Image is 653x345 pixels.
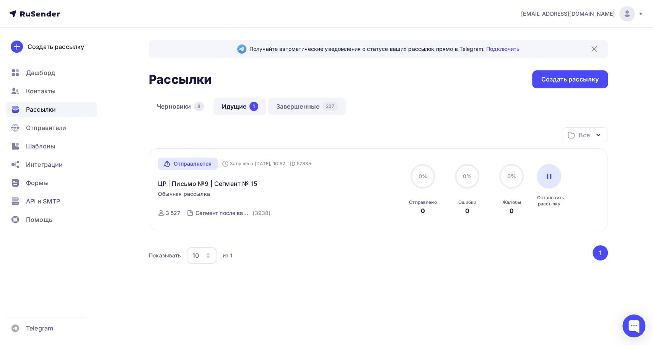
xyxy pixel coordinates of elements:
div: 8 [194,102,204,111]
span: Получайте автоматические уведомления о статусе ваших рассылок прямо в Telegram. [249,45,519,53]
div: Создать рассылку [541,75,599,84]
a: Рассылки [6,102,97,117]
span: Контакты [26,86,55,96]
a: Отправители [6,120,97,135]
div: Показывать [149,252,181,259]
span: 0% [419,173,427,179]
span: 0% [463,173,472,179]
span: API и SMTP [26,197,60,206]
button: Все [562,127,608,142]
div: 10 [192,251,199,260]
span: Интеграции [26,160,63,169]
div: из 1 [222,252,232,259]
span: Шаблоны [26,142,55,151]
a: Отправляется [158,158,218,170]
div: 237 [322,102,338,111]
a: Формы [6,175,97,190]
span: Формы [26,178,49,187]
button: 10 [186,247,217,264]
div: 0 [465,206,469,215]
div: 3 527 [166,209,181,217]
a: Контакты [6,83,97,99]
a: [EMAIL_ADDRESS][DOMAIN_NAME] [521,6,644,21]
span: 57835 [297,160,311,168]
a: Сегмент после валидации № 15 (3938) [195,207,271,219]
span: Telegram [26,324,53,333]
div: Остановить рассылку [537,195,561,207]
span: Дашборд [26,68,55,77]
div: Отправлено [409,199,436,205]
div: Сегмент после валидации № 15 [195,209,251,217]
div: Запущена [DATE], 16:52 [222,161,285,167]
a: Шаблоны [6,138,97,154]
span: [EMAIL_ADDRESS][DOMAIN_NAME] [521,10,615,18]
div: (3938) [252,209,270,217]
span: Помощь [26,215,52,224]
div: 0 [421,206,425,215]
a: Черновики8 [149,98,212,115]
img: Telegram [237,44,246,54]
button: Go to page 1 [593,245,608,260]
a: ЦР | Письмо №9 | Сегмент № 15 [158,179,257,188]
div: 1 [249,102,258,111]
span: Обычная рассылка [158,190,210,198]
div: Жалобы [502,199,521,205]
div: Все [579,130,589,140]
div: 0 [510,206,514,215]
a: Подключить [486,46,519,52]
a: Завершенные237 [268,98,346,115]
span: Отправители [26,123,67,132]
ul: Pagination [591,245,608,260]
span: 0% [507,173,516,179]
div: Ошибки [458,199,476,205]
h2: Рассылки [149,72,212,87]
span: ID [290,160,295,168]
div: Создать рассылку [28,42,84,51]
a: Идущие1 [213,98,266,115]
a: Дашборд [6,65,97,80]
span: Рассылки [26,105,56,114]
